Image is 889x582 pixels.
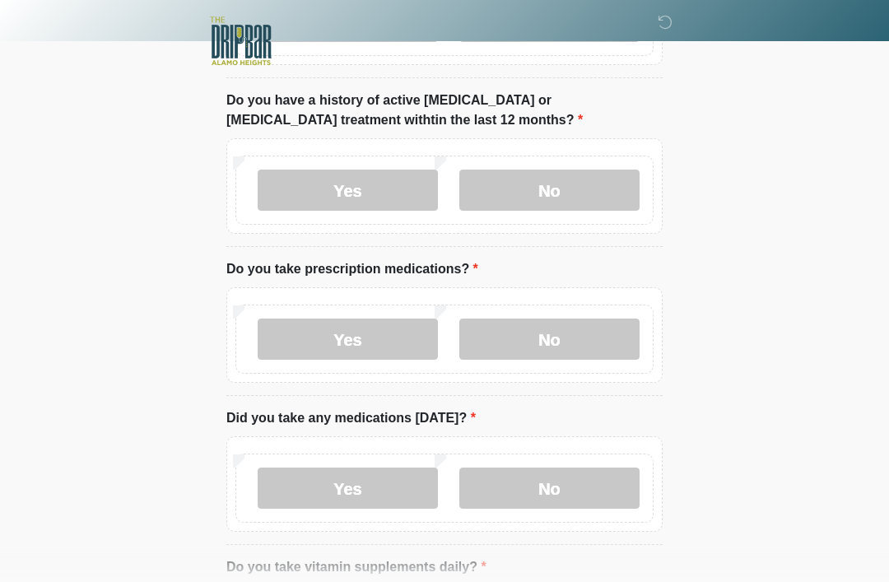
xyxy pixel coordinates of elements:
[258,319,438,361] label: Yes
[226,409,476,429] label: Did you take any medications [DATE]?
[226,91,663,131] label: Do you have a history of active [MEDICAL_DATA] or [MEDICAL_DATA] treatment withtin the last 12 mo...
[226,558,486,578] label: Do you take vitamin supplements daily?
[226,260,478,280] label: Do you take prescription medications?
[210,12,272,71] img: The DRIPBaR - Alamo Heights Logo
[459,319,640,361] label: No
[258,468,438,510] label: Yes
[258,170,438,212] label: Yes
[459,170,640,212] label: No
[459,468,640,510] label: No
